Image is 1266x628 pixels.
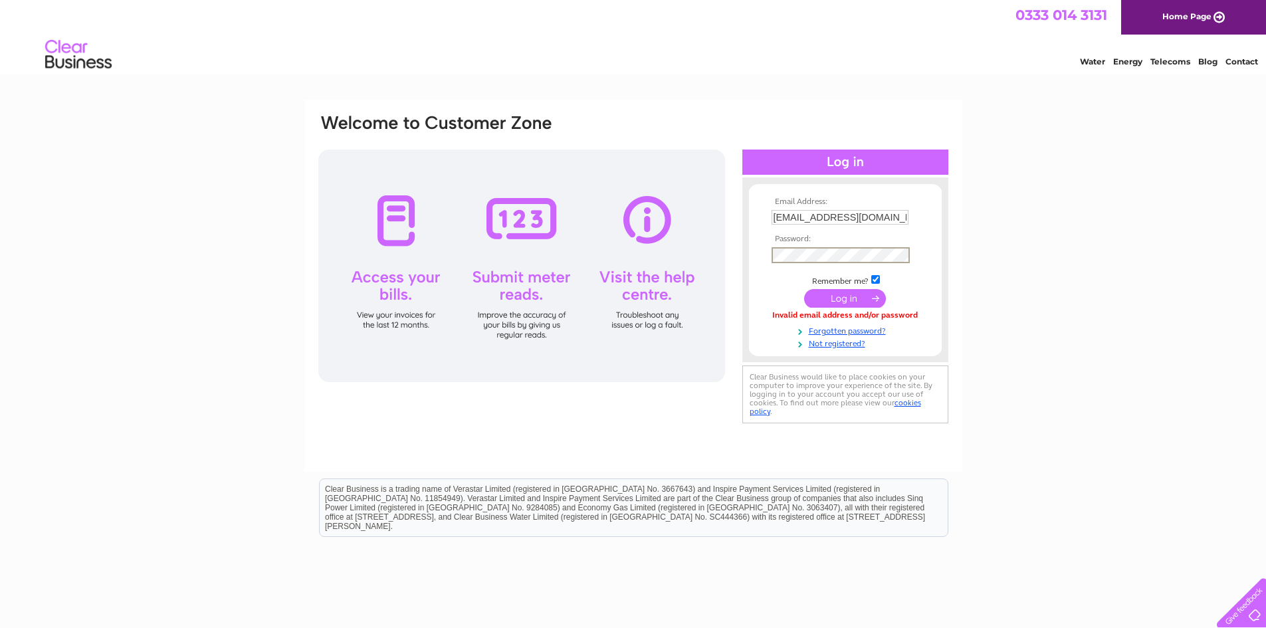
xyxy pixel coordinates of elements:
input: Submit [804,289,886,308]
a: Not registered? [772,336,922,349]
div: Invalid email address and/or password [772,311,919,320]
div: Clear Business is a trading name of Verastar Limited (registered in [GEOGRAPHIC_DATA] No. 3667643... [320,7,948,64]
a: Water [1080,56,1105,66]
a: Contact [1225,56,1258,66]
th: Email Address: [768,197,922,207]
a: Telecoms [1150,56,1190,66]
div: Clear Business would like to place cookies on your computer to improve your experience of the sit... [742,366,948,423]
img: logo.png [45,35,112,75]
a: Blog [1198,56,1217,66]
a: cookies policy [750,398,921,416]
a: 0333 014 3131 [1015,7,1107,23]
td: Remember me? [768,273,922,286]
th: Password: [768,235,922,244]
a: Forgotten password? [772,324,922,336]
a: Energy [1113,56,1142,66]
